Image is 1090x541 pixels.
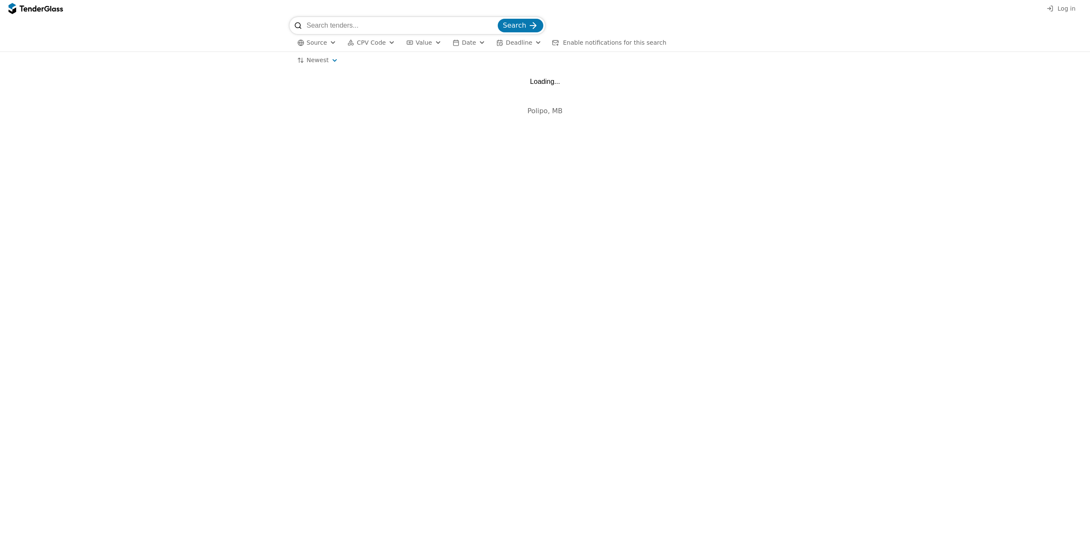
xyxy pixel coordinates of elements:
[528,107,563,115] span: Polipo, MB
[1058,5,1076,12] span: Log in
[416,39,432,46] span: Value
[506,39,532,46] span: Deadline
[307,39,327,46] span: Source
[1044,3,1078,14] button: Log in
[549,37,669,48] button: Enable notifications for this search
[493,37,545,48] button: Deadline
[357,39,386,46] span: CPV Code
[307,17,496,34] input: Search tenders...
[449,37,489,48] button: Date
[530,77,560,86] div: Loading...
[294,37,340,48] button: Source
[503,21,526,29] span: Search
[563,39,666,46] span: Enable notifications for this search
[403,37,445,48] button: Value
[344,37,399,48] button: CPV Code
[462,39,476,46] span: Date
[498,19,543,32] button: Search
